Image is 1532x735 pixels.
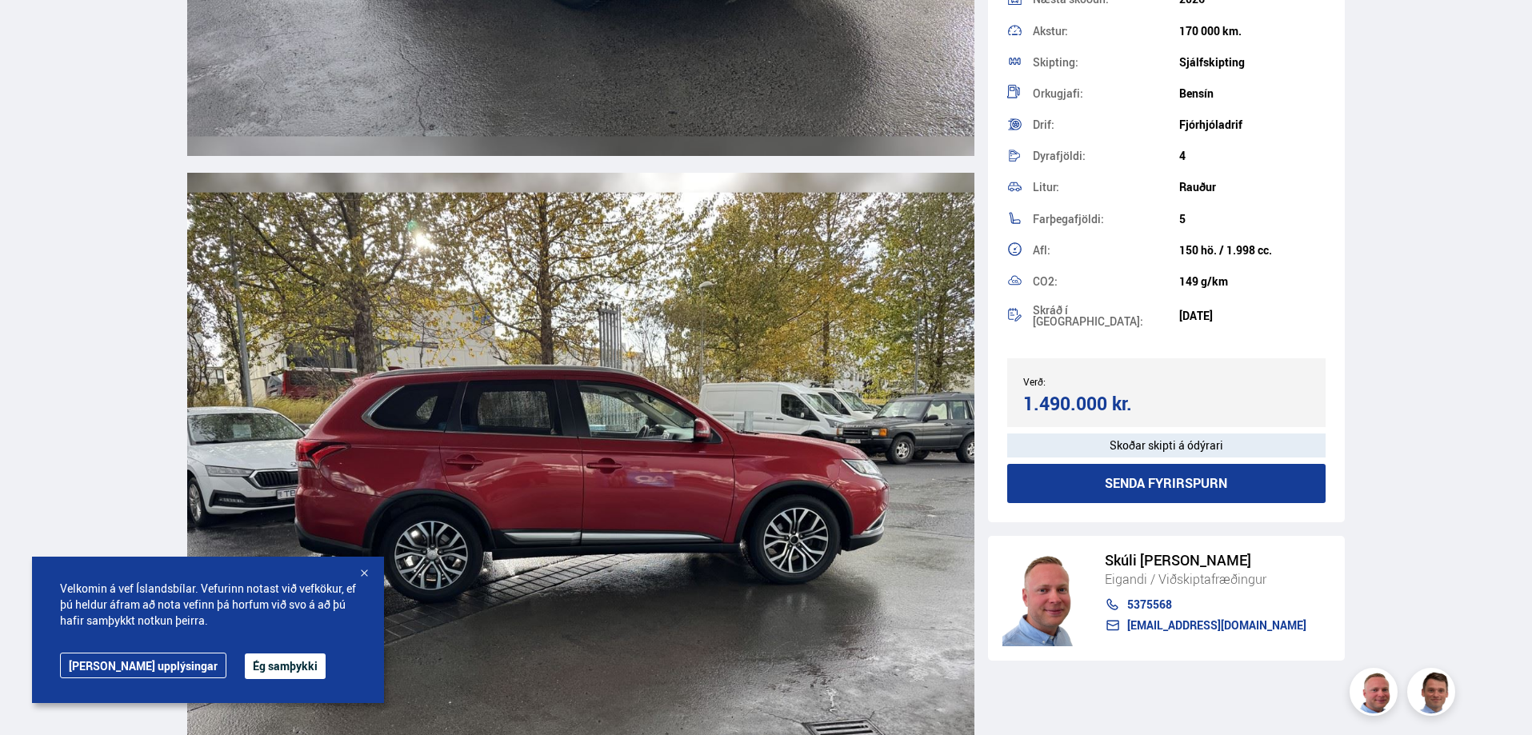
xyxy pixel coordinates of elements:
div: Skúli [PERSON_NAME] [1105,552,1306,569]
div: 5 [1179,213,1326,226]
a: [PERSON_NAME] upplýsingar [60,653,226,678]
div: 4 [1179,150,1326,162]
div: 1.490.000 kr. [1023,393,1162,414]
img: siFngHWaQ9KaOqBr.png [1352,670,1400,718]
div: Afl: [1033,245,1179,256]
div: [DATE] [1179,310,1326,322]
div: Rauður [1179,181,1326,194]
a: [EMAIL_ADDRESS][DOMAIN_NAME] [1105,619,1306,632]
div: Farþegafjöldi: [1033,214,1179,225]
button: Senda fyrirspurn [1007,464,1326,503]
div: Fjórhjóladrif [1179,118,1326,131]
img: FbJEzSuNWCJXmdc-.webp [1410,670,1458,718]
button: Opna LiveChat spjallviðmót [13,6,61,54]
span: Velkomin á vef Íslandsbílar. Vefurinn notast við vefkökur, ef þú heldur áfram að nota vefinn þá h... [60,581,356,629]
div: Litur: [1033,182,1179,193]
button: Ég samþykki [245,653,326,679]
div: Skoðar skipti á ódýrari [1007,433,1326,457]
div: 170 000 km. [1179,25,1326,38]
div: Sjálfskipting [1179,56,1326,69]
a: 5375568 [1105,598,1306,611]
div: 149 g/km [1179,275,1326,288]
div: Orkugjafi: [1033,88,1179,99]
div: CO2: [1033,276,1179,287]
div: 150 hö. / 1.998 cc. [1179,244,1326,257]
div: Akstur: [1033,26,1179,37]
div: Verð: [1023,376,1166,387]
div: Drif: [1033,119,1179,130]
div: Dyrafjöldi: [1033,150,1179,162]
div: Skráð í [GEOGRAPHIC_DATA]: [1033,305,1179,327]
img: siFngHWaQ9KaOqBr.png [1002,550,1089,646]
div: Bensín [1179,87,1326,100]
div: Skipting: [1033,57,1179,68]
div: Eigandi / Viðskiptafræðingur [1105,569,1306,589]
